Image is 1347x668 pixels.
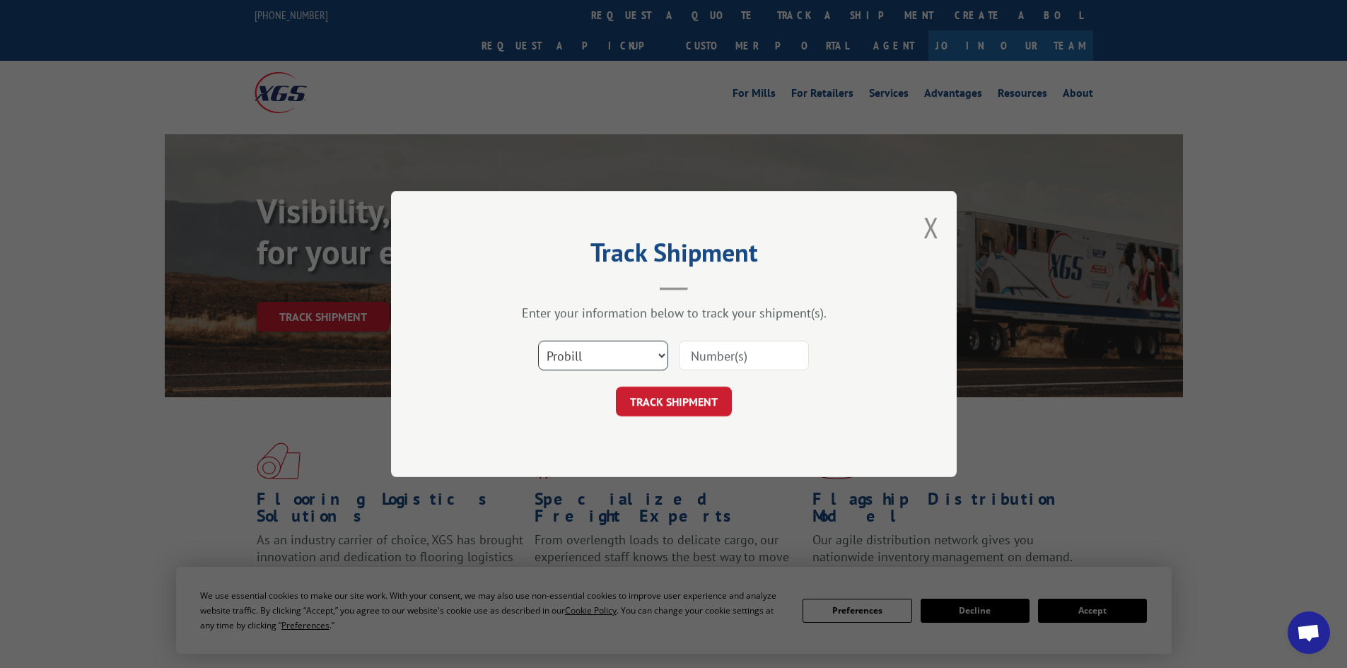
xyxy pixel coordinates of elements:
input: Number(s) [679,341,809,370]
button: Close modal [923,209,939,246]
div: Enter your information below to track your shipment(s). [462,305,886,321]
h2: Track Shipment [462,242,886,269]
div: Open chat [1288,611,1330,654]
button: TRACK SHIPMENT [616,387,732,416]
